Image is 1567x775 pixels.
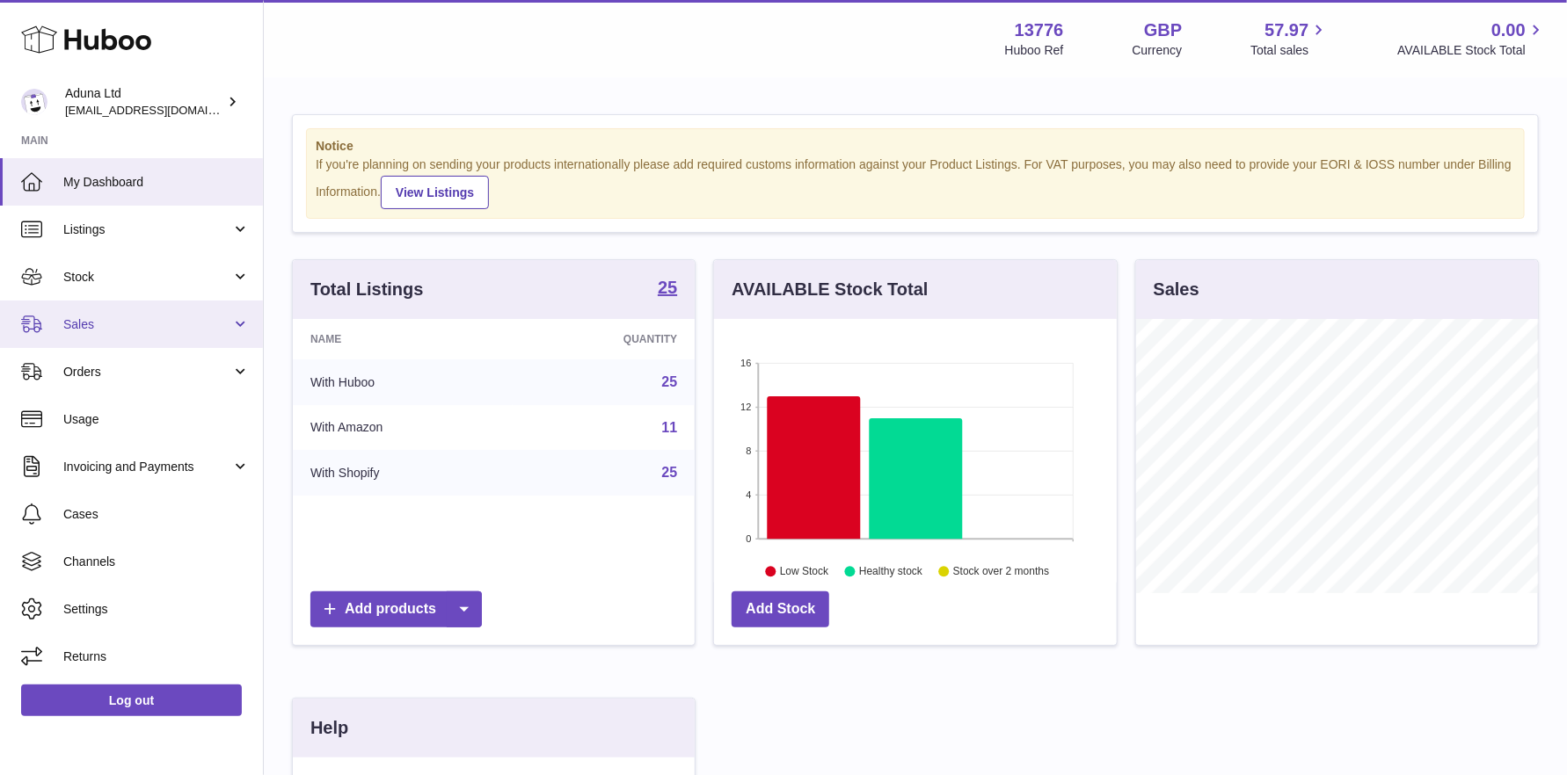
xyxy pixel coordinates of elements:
[1015,18,1064,42] strong: 13776
[21,684,242,716] a: Log out
[63,269,231,286] span: Stock
[293,319,513,359] th: Name
[316,138,1515,155] strong: Notice
[747,533,752,544] text: 0
[662,420,678,435] a: 11
[780,565,829,577] text: Low Stock
[662,374,678,389] a: 25
[310,716,348,740] h3: Help
[63,174,250,191] span: My Dashboard
[741,358,752,368] text: 16
[381,176,489,209] a: View Listings
[1144,18,1182,42] strong: GBP
[1491,18,1526,42] span: 0.00
[63,601,250,618] span: Settings
[741,402,752,412] text: 12
[732,591,829,627] a: Add Stock
[859,565,923,577] text: Healthy stock
[732,278,928,301] h3: AVAILABLE Stock Total
[293,359,513,405] td: With Huboo
[65,85,223,119] div: Aduna Ltd
[747,445,752,456] text: 8
[21,89,47,115] img: foyin.fagbemi@aduna.com
[1005,42,1064,59] div: Huboo Ref
[293,405,513,451] td: With Amazon
[310,591,482,627] a: Add products
[513,319,695,359] th: Quantity
[63,221,231,238] span: Listings
[63,506,250,523] span: Cases
[658,279,677,300] a: 25
[63,411,250,428] span: Usage
[316,156,1515,209] div: If you're planning on sending your products internationally please add required customs informati...
[1250,42,1329,59] span: Total sales
[63,316,231,333] span: Sales
[1265,18,1308,42] span: 57.97
[63,554,250,570] span: Channels
[658,279,677,296] strong: 25
[63,459,231,475] span: Invoicing and Payments
[953,565,1049,577] text: Stock over 2 months
[1133,42,1183,59] div: Currency
[662,465,678,480] a: 25
[1250,18,1329,59] a: 57.97 Total sales
[1397,42,1546,59] span: AVAILABLE Stock Total
[1397,18,1546,59] a: 0.00 AVAILABLE Stock Total
[747,489,752,500] text: 4
[63,364,231,380] span: Orders
[293,450,513,496] td: With Shopify
[65,103,259,117] span: [EMAIL_ADDRESS][DOMAIN_NAME]
[1154,278,1199,301] h3: Sales
[63,648,250,665] span: Returns
[310,278,424,301] h3: Total Listings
